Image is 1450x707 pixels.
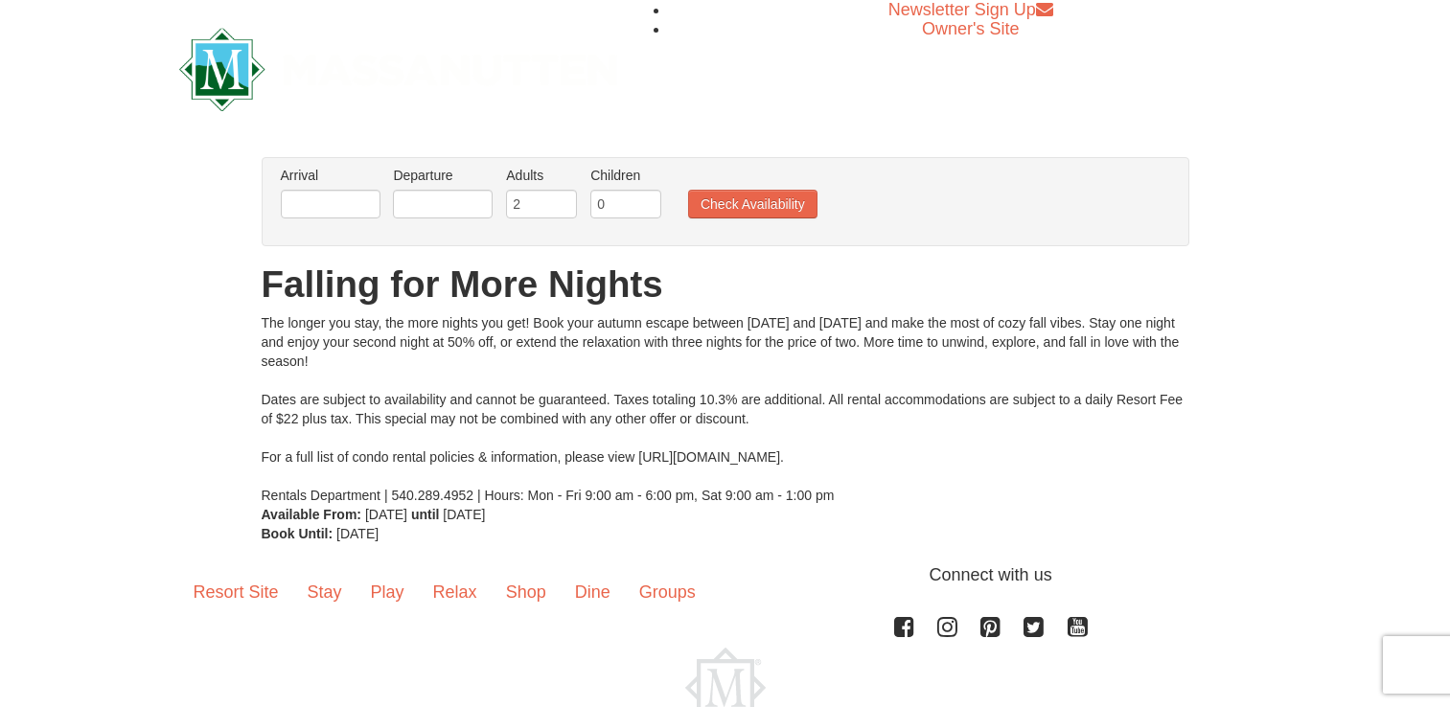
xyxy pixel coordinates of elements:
[262,526,334,541] strong: Book Until:
[179,44,618,89] a: Massanutten Resort
[411,507,440,522] strong: until
[365,507,407,522] span: [DATE]
[922,19,1019,38] a: Owner's Site
[625,562,710,622] a: Groups
[506,166,577,185] label: Adults
[179,562,293,622] a: Resort Site
[393,166,493,185] label: Departure
[336,526,379,541] span: [DATE]
[293,562,357,622] a: Stay
[492,562,561,622] a: Shop
[688,190,817,218] button: Check Availability
[419,562,492,622] a: Relax
[262,313,1189,505] div: The longer you stay, the more nights you get! Book your autumn escape between [DATE] and [DATE] a...
[281,166,380,185] label: Arrival
[179,28,618,111] img: Massanutten Resort Logo
[590,166,661,185] label: Children
[262,507,362,522] strong: Available From:
[443,507,485,522] span: [DATE]
[179,562,1272,588] p: Connect with us
[357,562,419,622] a: Play
[561,562,625,622] a: Dine
[262,265,1189,304] h1: Falling for More Nights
